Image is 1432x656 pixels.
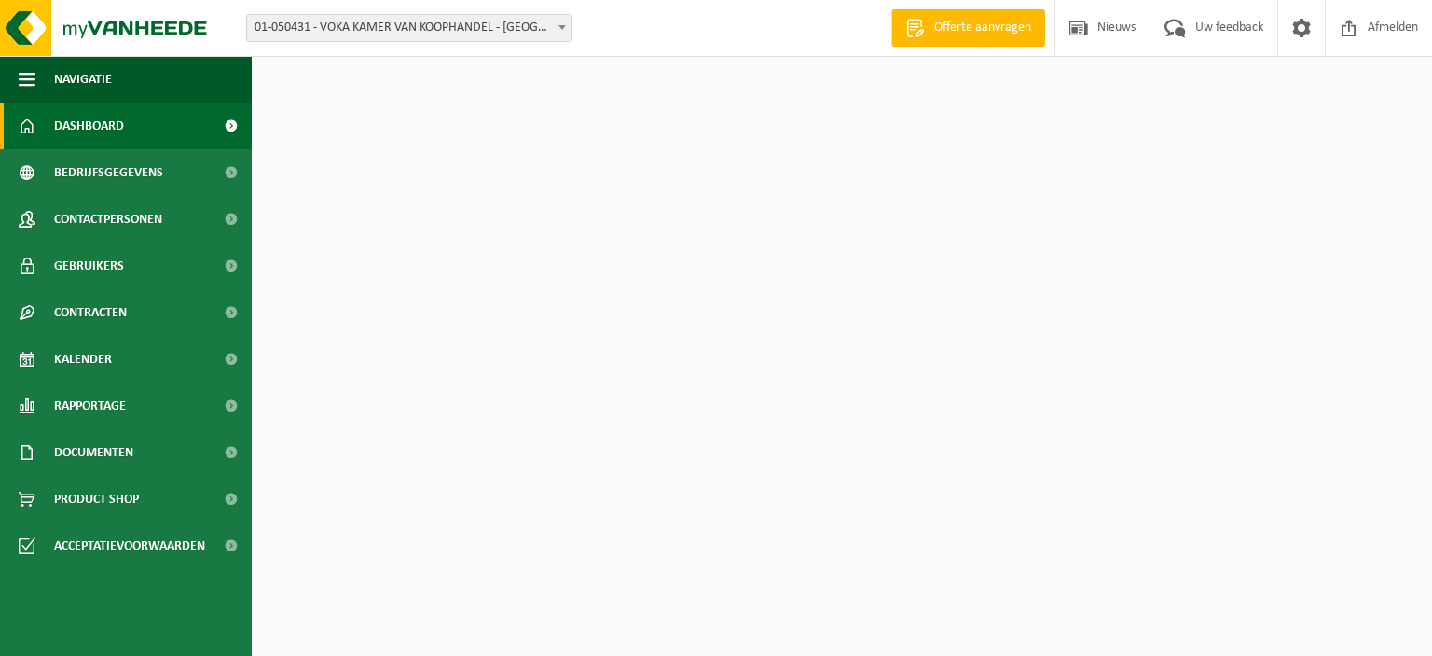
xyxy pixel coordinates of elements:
span: Rapportage [54,383,126,429]
span: Product Shop [54,476,139,523]
span: 01-050431 - VOKA KAMER VAN KOOPHANDEL - KORTRIJK [246,14,572,42]
span: 01-050431 - VOKA KAMER VAN KOOPHANDEL - KORTRIJK [247,15,571,41]
span: Bedrijfsgegevens [54,149,163,196]
span: Contactpersonen [54,196,162,243]
span: Acceptatievoorwaarden [54,523,205,569]
span: Kalender [54,336,112,383]
span: Contracten [54,289,127,336]
span: Dashboard [54,103,124,149]
span: Offerte aanvragen [929,19,1036,37]
a: Offerte aanvragen [891,9,1045,47]
span: Documenten [54,429,133,476]
span: Navigatie [54,56,112,103]
span: Gebruikers [54,243,124,289]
